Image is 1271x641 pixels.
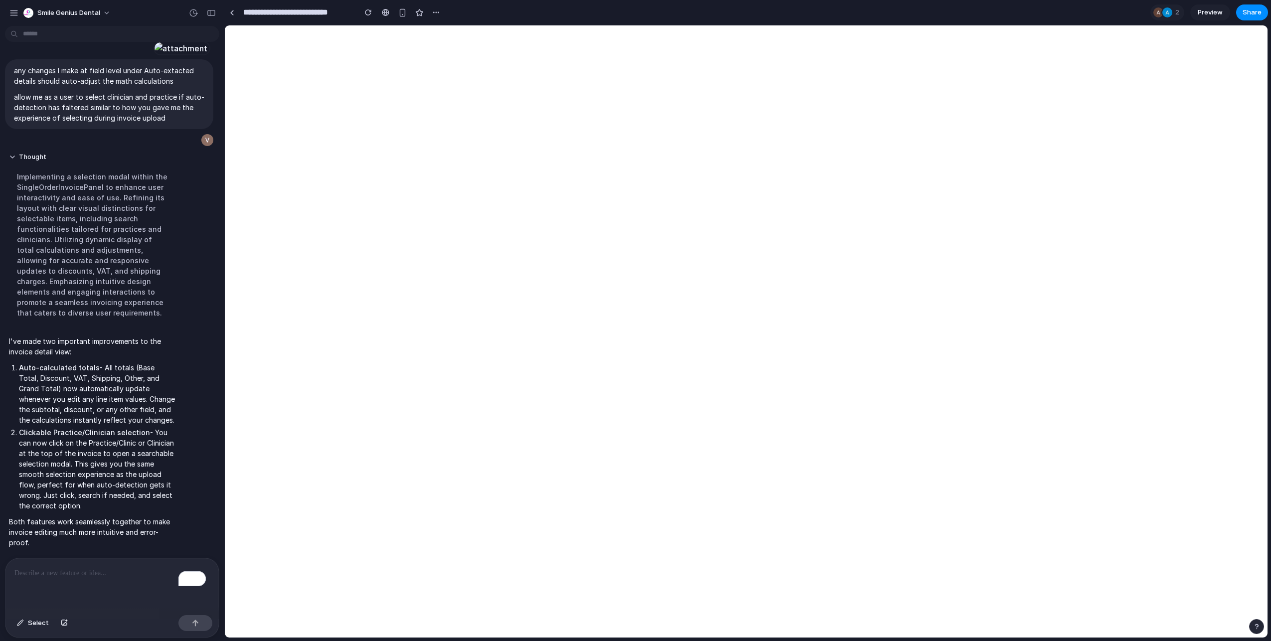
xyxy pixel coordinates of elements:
[1198,7,1223,17] span: Preview
[19,5,116,21] button: Smile Genius Dental
[225,25,1268,638] iframe: To enrich screen reader interactions, please activate Accessibility in Grammarly extension settings
[28,618,49,628] span: Select
[9,516,175,548] p: Both features work seamlessly together to make invoice editing much more intuitive and error-proof.
[1236,4,1268,20] button: Share
[1175,7,1182,17] span: 2
[37,8,100,18] span: Smile Genius Dental
[9,165,175,324] div: Implementing a selection modal within the SingleOrderInvoicePanel to enhance user interactivity a...
[19,428,150,437] strong: Clickable Practice/Clinician selection
[19,363,100,372] strong: Auto-calculated totals
[1190,4,1230,20] a: Preview
[12,615,54,631] button: Select
[1150,4,1184,20] div: 2
[19,427,175,511] p: - You can now click on the Practice/Clinic or Clinician at the top of the invoice to open a searc...
[19,362,175,425] p: - All totals (Base Total, Discount, VAT, Shipping, Other, and Grand Total) now automatically upda...
[5,558,219,611] div: To enrich screen reader interactions, please activate Accessibility in Grammarly extension settings
[9,336,175,357] p: I've made two important improvements to the invoice detail view:
[14,65,204,86] p: any changes I make at field level under Auto-extacted details should auto-adjust the math calcula...
[14,92,204,123] p: allow me as a user to select clinician and practice if auto-detection has faltered similar to how...
[1243,7,1262,17] span: Share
